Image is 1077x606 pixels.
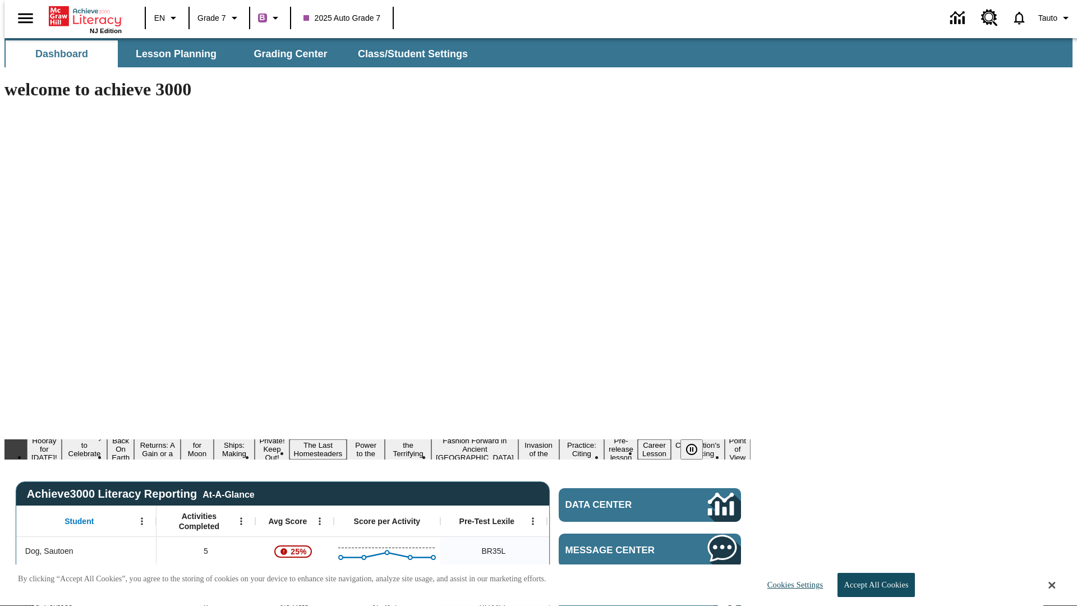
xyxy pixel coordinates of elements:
[347,431,385,468] button: Slide 9 Solar Power to the People
[214,431,255,468] button: Slide 6 Cruise Ships: Making Waves
[268,516,307,526] span: Avg Score
[107,435,134,463] button: Slide 3 Back On Earth
[431,435,518,463] button: Slide 11 Fashion Forward in Ancient Rome
[547,537,653,565] div: 35 Lexile, ER, Based on the Lexile Reading measure, student is an Emerging Reader (ER) and will h...
[120,40,232,67] button: Lesson Planning
[604,435,638,463] button: Slide 14 Pre-release lesson
[757,573,827,596] button: Cookies Settings
[459,516,515,526] span: Pre-Test Lexile
[837,573,914,597] button: Accept All Cookies
[204,545,208,557] span: 5
[638,439,671,460] button: Slide 15 Career Lesson
[974,3,1005,33] a: Resource Center, Will open in new tab
[90,27,122,34] span: NJ Edition
[25,545,73,557] span: Dog, Sautoen
[154,12,165,24] span: EN
[680,439,703,460] button: Pause
[197,12,226,24] span: Grade 7
[49,5,122,27] a: Home
[4,38,1073,67] div: SubNavbar
[9,2,42,35] button: Open side menu
[481,545,505,557] span: Beginning reader 35 Lexile, Dog, Sautoen
[1005,3,1034,33] a: Notifications
[62,431,108,468] button: Slide 2 Get Ready to Celebrate Juneteenth!
[157,537,255,565] div: 5, Dog, Sautoen
[385,431,431,468] button: Slide 10 Attack of the Terrifying Tomatoes
[565,499,670,511] span: Data Center
[254,8,287,28] button: Boost Class color is purple. Change class color
[233,513,250,530] button: Open Menu
[524,513,541,530] button: Open Menu
[234,40,347,67] button: Grading Center
[354,516,421,526] span: Score per Activity
[149,8,185,28] button: Language: EN, Select a language
[18,573,546,585] p: By clicking “Accept All Cookies”, you agree to the storing of cookies on your device to enhance s...
[181,431,213,468] button: Slide 5 Time for Moon Rules?
[943,3,974,34] a: Data Center
[349,40,477,67] button: Class/Student Settings
[27,488,255,501] span: Achieve3000 Literacy Reporting
[565,545,674,556] span: Message Center
[4,40,478,67] div: SubNavbar
[202,488,254,500] div: At-A-Glance
[680,439,714,460] div: Pause
[518,431,559,468] button: Slide 12 The Invasion of the Free CD
[35,48,88,61] span: Dashboard
[255,435,289,463] button: Slide 7 Private! Keep Out!
[136,48,217,61] span: Lesson Planning
[289,439,347,460] button: Slide 8 The Last Homesteaders
[6,40,118,67] button: Dashboard
[255,537,334,565] div: , 25%, Attention! This student's Average First Try Score of 25% is below 65%, Dog, Sautoen
[1038,12,1057,24] span: Tauto
[49,4,122,34] div: Home
[4,79,751,100] h1: welcome to achieve 3000
[134,513,150,530] button: Open Menu
[311,513,328,530] button: Open Menu
[27,435,62,463] button: Slide 1 Hooray for Constitution Day!
[671,431,725,468] button: Slide 16 The Constitution's Balancing Act
[260,11,265,25] span: B
[254,48,327,61] span: Grading Center
[1034,8,1077,28] button: Profile/Settings
[193,8,246,28] button: Grade: Grade 7, Select a grade
[134,431,181,468] button: Slide 4 Free Returns: A Gain or a Drain?
[725,435,751,463] button: Slide 17 Point of View
[65,516,94,526] span: Student
[1048,580,1055,590] button: Close
[162,511,236,531] span: Activities Completed
[303,12,381,24] span: 2025 Auto Grade 7
[559,488,741,522] a: Data Center
[559,534,741,567] a: Message Center
[559,431,605,468] button: Slide 13 Mixed Practice: Citing Evidence
[358,48,468,61] span: Class/Student Settings
[286,541,311,562] span: 25%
